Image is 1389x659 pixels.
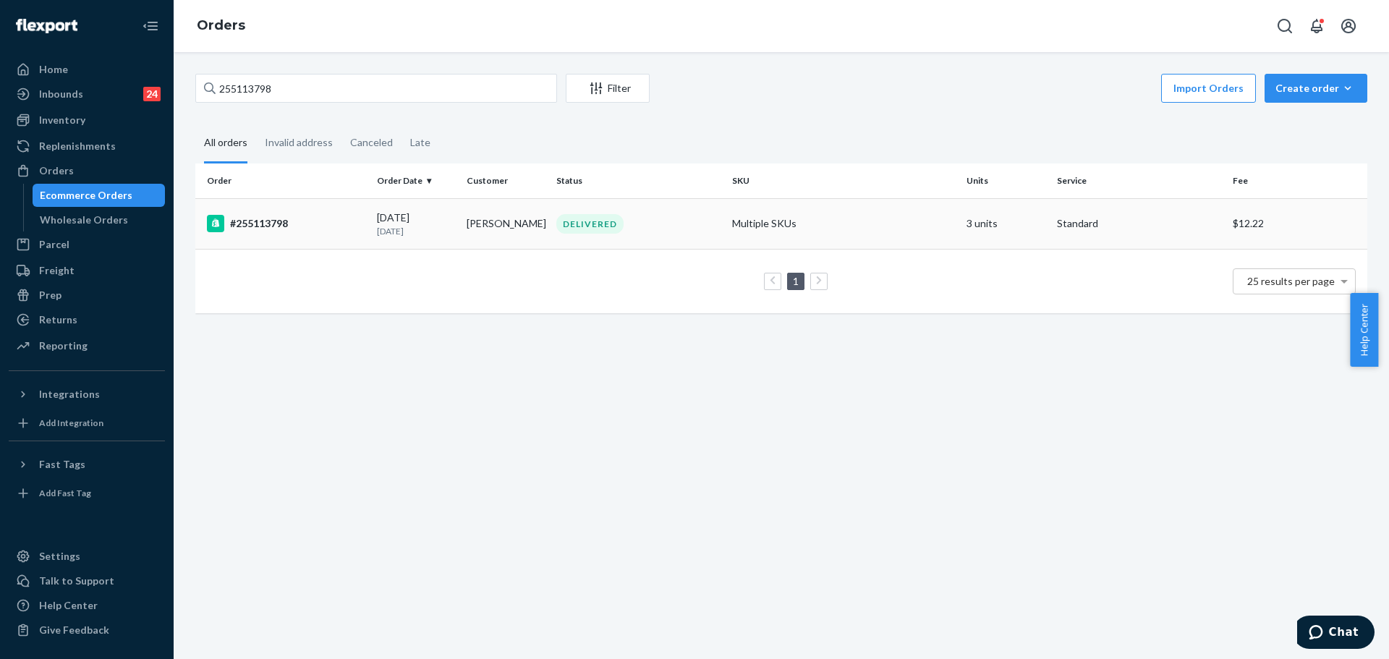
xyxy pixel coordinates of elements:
[9,334,165,357] a: Reporting
[9,233,165,256] a: Parcel
[1334,12,1363,41] button: Open account menu
[39,598,98,613] div: Help Center
[9,58,165,81] a: Home
[40,188,132,203] div: Ecommerce Orders
[195,74,557,103] input: Search orders
[9,159,165,182] a: Orders
[143,87,161,101] div: 24
[9,545,165,568] a: Settings
[9,618,165,642] button: Give Feedback
[185,5,257,47] ol: breadcrumbs
[1350,293,1378,367] button: Help Center
[377,211,455,237] div: [DATE]
[790,275,802,287] a: Page 1 is your current page
[461,198,551,249] td: [PERSON_NAME]
[195,163,371,198] th: Order
[39,487,91,499] div: Add Fast Tag
[1051,163,1227,198] th: Service
[39,163,74,178] div: Orders
[39,263,75,278] div: Freight
[265,124,333,161] div: Invalid address
[377,225,455,237] p: [DATE]
[1227,198,1367,249] td: $12.22
[1265,74,1367,103] button: Create order
[39,87,83,101] div: Inbounds
[1161,74,1256,103] button: Import Orders
[1247,275,1335,287] span: 25 results per page
[350,124,393,161] div: Canceled
[9,453,165,476] button: Fast Tags
[9,82,165,106] a: Inbounds24
[726,163,961,198] th: SKU
[566,81,649,95] div: Filter
[39,339,88,353] div: Reporting
[1275,81,1356,95] div: Create order
[1057,216,1221,231] p: Standard
[39,417,103,429] div: Add Integration
[207,215,365,232] div: #255113798
[39,62,68,77] div: Home
[9,412,165,435] a: Add Integration
[204,124,247,163] div: All orders
[726,198,961,249] td: Multiple SKUs
[136,12,165,41] button: Close Navigation
[33,208,166,231] a: Wholesale Orders
[39,574,114,588] div: Talk to Support
[9,135,165,158] a: Replenishments
[556,214,624,234] div: DELIVERED
[39,457,85,472] div: Fast Tags
[961,198,1050,249] td: 3 units
[9,308,165,331] a: Returns
[40,213,128,227] div: Wholesale Orders
[371,163,461,198] th: Order Date
[197,17,245,33] a: Orders
[961,163,1050,198] th: Units
[39,549,80,564] div: Settings
[39,387,100,401] div: Integrations
[1270,12,1299,41] button: Open Search Box
[16,19,77,33] img: Flexport logo
[1302,12,1331,41] button: Open notifications
[9,259,165,282] a: Freight
[9,569,165,592] button: Talk to Support
[39,139,116,153] div: Replenishments
[551,163,726,198] th: Status
[33,184,166,207] a: Ecommerce Orders
[39,237,69,252] div: Parcel
[9,109,165,132] a: Inventory
[39,623,109,637] div: Give Feedback
[467,174,545,187] div: Customer
[39,313,77,327] div: Returns
[410,124,430,161] div: Late
[9,594,165,617] a: Help Center
[9,284,165,307] a: Prep
[39,113,85,127] div: Inventory
[566,74,650,103] button: Filter
[1227,163,1367,198] th: Fee
[9,383,165,406] button: Integrations
[1297,616,1375,652] iframe: Opens a widget where you can chat to one of our agents
[9,482,165,505] a: Add Fast Tag
[39,288,61,302] div: Prep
